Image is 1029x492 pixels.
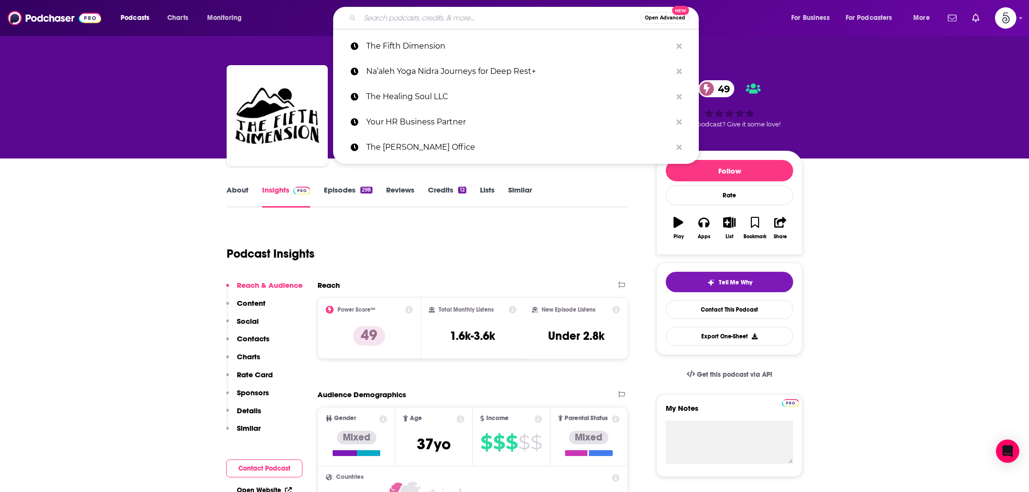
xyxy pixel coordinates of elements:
[229,67,326,164] img: The Fifth Dimension
[262,185,310,208] a: InsightsPodchaser Pro
[645,16,685,20] span: Open Advanced
[226,334,269,352] button: Contacts
[744,234,766,240] div: Bookmark
[697,370,772,379] span: Get this podcast via API
[417,435,451,454] span: 37 yo
[548,329,604,343] h3: Under 2.8k
[337,306,375,313] h2: Power Score™
[450,329,495,343] h3: 1.6k-3.6k
[995,7,1016,29] button: Show profile menu
[336,474,364,480] span: Countries
[366,34,672,59] p: The Fifth Dimension
[774,234,787,240] div: Share
[360,10,640,26] input: Search podcasts, credits, & more...
[782,398,799,407] a: Pro website
[237,370,273,379] p: Rate Card
[674,234,684,240] div: Play
[784,10,842,26] button: open menu
[506,435,517,450] span: $
[366,109,672,135] p: Your HR Business Partner
[672,6,690,15] span: New
[121,11,149,25] span: Podcasts
[846,11,892,25] span: For Podcasters
[995,7,1016,29] span: Logged in as Spiral5-G2
[226,299,266,316] button: Content
[719,279,752,286] span: Tell Me Why
[227,246,315,261] h1: Podcast Insights
[237,281,302,290] p: Reach & Audience
[333,34,699,59] a: The Fifth Dimension
[691,211,716,246] button: Apps
[237,406,261,415] p: Details
[161,10,194,26] a: Charts
[360,187,373,193] div: 298
[237,352,260,361] p: Charts
[207,11,242,25] span: Monitoring
[717,211,742,246] button: List
[439,306,494,313] h2: Total Monthly Listens
[742,211,767,246] button: Bookmark
[366,135,672,160] p: The Koerner Office
[782,399,799,407] img: Podchaser Pro
[508,185,532,208] a: Similar
[708,80,735,97] span: 49
[226,370,273,388] button: Rate Card
[226,423,261,441] button: Similar
[458,187,466,193] div: 12
[226,352,260,370] button: Charts
[666,300,793,319] a: Contact This Podcast
[200,10,254,26] button: open menu
[227,185,248,208] a: About
[226,459,302,477] button: Contact Podcast
[666,185,793,205] div: Rate
[640,12,690,24] button: Open AdvancedNew
[337,431,376,444] div: Mixed
[486,415,509,422] span: Income
[666,272,793,292] button: tell me why sparkleTell Me Why
[656,74,802,134] div: 49Good podcast? Give it some love!
[698,80,735,97] a: 49
[226,281,302,299] button: Reach & Audience
[913,11,930,25] span: More
[293,187,310,194] img: Podchaser Pro
[726,234,733,240] div: List
[386,185,414,208] a: Reviews
[666,160,793,181] button: Follow
[565,415,608,422] span: Parental Status
[480,435,492,450] span: $
[366,84,672,109] p: The Healing Soul LLC
[324,185,373,208] a: Episodes298
[995,7,1016,29] img: User Profile
[698,234,710,240] div: Apps
[428,185,466,208] a: Credits12
[542,306,595,313] h2: New Episode Listens
[167,11,188,25] span: Charts
[678,121,781,128] span: Good podcast? Give it some love!
[666,404,793,421] label: My Notes
[968,10,983,26] a: Show notifications dropdown
[333,109,699,135] a: Your HR Business Partner
[791,11,830,25] span: For Business
[906,10,942,26] button: open menu
[569,431,608,444] div: Mixed
[333,135,699,160] a: The [PERSON_NAME] Office
[333,59,699,84] a: Na’aleh Yoga Nidra Journeys for Deep Rest+
[666,211,691,246] button: Play
[839,10,906,26] button: open menu
[353,326,385,346] p: 49
[480,185,495,208] a: Lists
[226,388,269,406] button: Sponsors
[114,10,162,26] button: open menu
[318,390,406,399] h2: Audience Demographics
[410,415,422,422] span: Age
[237,316,259,326] p: Social
[8,9,101,27] img: Podchaser - Follow, Share and Rate Podcasts
[333,84,699,109] a: The Healing Soul LLC
[531,435,542,450] span: $
[237,388,269,397] p: Sponsors
[666,327,793,346] button: Export One-Sheet
[944,10,960,26] a: Show notifications dropdown
[342,7,708,29] div: Search podcasts, credits, & more...
[518,435,530,450] span: $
